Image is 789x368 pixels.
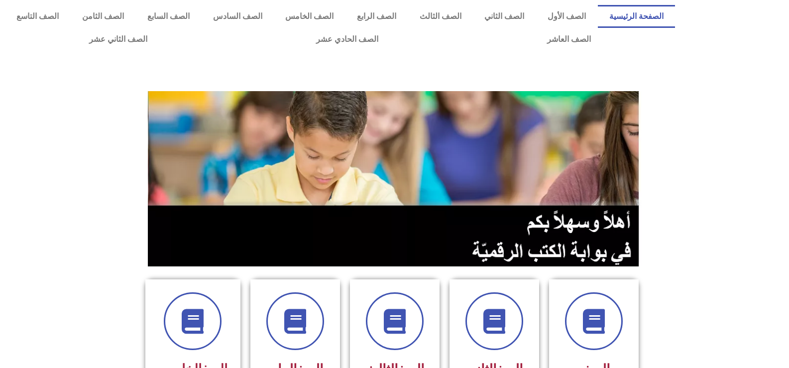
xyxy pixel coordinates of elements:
a: الصف السابع [135,5,201,28]
a: الصف الحادي عشر [232,28,463,51]
a: الصف التاسع [5,5,71,28]
a: الصف الرابع [345,5,408,28]
a: الصف الأول [536,5,598,28]
a: الصف العاشر [463,28,676,51]
a: الصف الخامس [274,5,345,28]
a: الصفحة الرئيسية [598,5,676,28]
a: الصف الثالث [408,5,473,28]
a: الصف الثاني عشر [5,28,232,51]
a: الصف السادس [201,5,274,28]
a: الصف الثامن [71,5,136,28]
a: الصف الثاني [473,5,536,28]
